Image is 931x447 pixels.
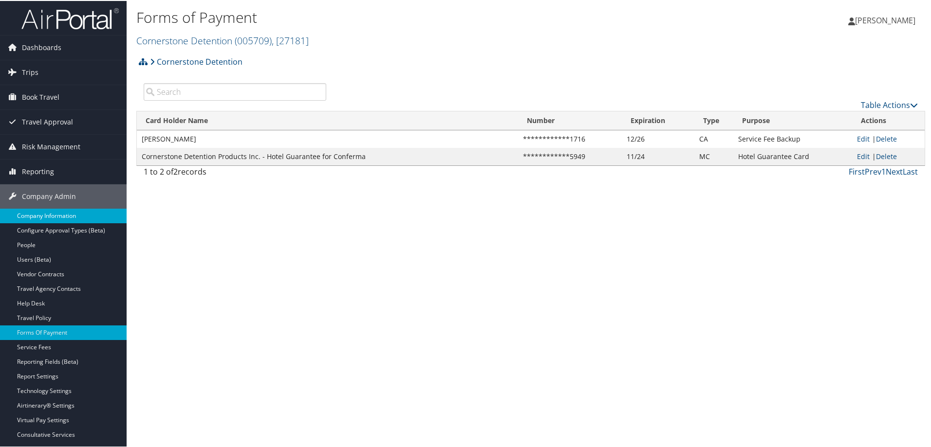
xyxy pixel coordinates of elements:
th: Expiration: activate to sort column ascending [622,110,694,129]
td: | [852,129,925,147]
th: Type [694,110,733,129]
span: Travel Approval [22,109,73,133]
span: Company Admin [22,183,76,208]
a: Delete [876,151,897,160]
a: [PERSON_NAME] [848,5,925,34]
a: Next [886,165,903,176]
td: MC [694,147,733,164]
a: 1 [881,165,886,176]
span: Trips [22,59,38,84]
th: Actions [852,110,925,129]
td: [PERSON_NAME] [137,129,518,147]
a: Cornerstone Detention [136,33,309,46]
a: Edit [857,133,870,143]
span: ( 005709 ) [235,33,272,46]
a: Edit [857,151,870,160]
span: [PERSON_NAME] [855,14,915,25]
span: 2 [173,165,178,176]
a: Cornerstone Detention [150,51,242,71]
a: Delete [876,133,897,143]
span: , [ 27181 ] [272,33,309,46]
a: Table Actions [861,99,918,109]
th: Purpose: activate to sort column ascending [733,110,852,129]
td: 11/24 [622,147,694,164]
th: Card Holder Name [137,110,518,129]
td: 12/26 [622,129,694,147]
td: Hotel Guarantee Card [733,147,852,164]
span: Dashboards [22,35,61,59]
img: airportal-logo.png [21,6,119,29]
span: Risk Management [22,134,80,158]
td: | [852,147,925,164]
td: Cornerstone Detention Products Inc. - Hotel Guarantee for Conferma [137,147,518,164]
h1: Forms of Payment [136,6,662,27]
a: Last [903,165,918,176]
div: 1 to 2 of records [144,165,326,181]
td: Service Fee Backup [733,129,852,147]
a: Prev [865,165,881,176]
td: CA [694,129,733,147]
th: Number [518,110,622,129]
input: Search [144,82,326,100]
span: Reporting [22,159,54,183]
a: First [849,165,865,176]
span: Book Travel [22,84,59,108]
